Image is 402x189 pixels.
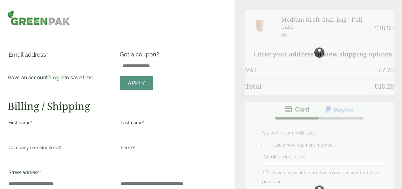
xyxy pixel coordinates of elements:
[9,143,111,154] label: Company name
[50,75,65,81] a: Log in
[8,10,70,25] img: GreenPak Supplies
[46,51,48,58] abbr: required
[143,120,144,125] abbr: required
[120,51,162,61] label: Got a coupon?
[8,74,112,82] p: Have an account? to save time
[9,52,111,61] label: Email address
[39,170,41,175] abbr: required
[9,118,111,129] label: First name
[8,100,224,112] h2: Billing / Shipping
[128,80,145,87] span: Apply
[120,76,153,90] a: Apply
[9,168,111,179] label: Street address
[134,145,135,150] abbr: required
[31,120,32,125] abbr: required
[121,143,223,154] label: Phone
[42,145,61,150] span: (optional)
[121,118,223,129] label: Last name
